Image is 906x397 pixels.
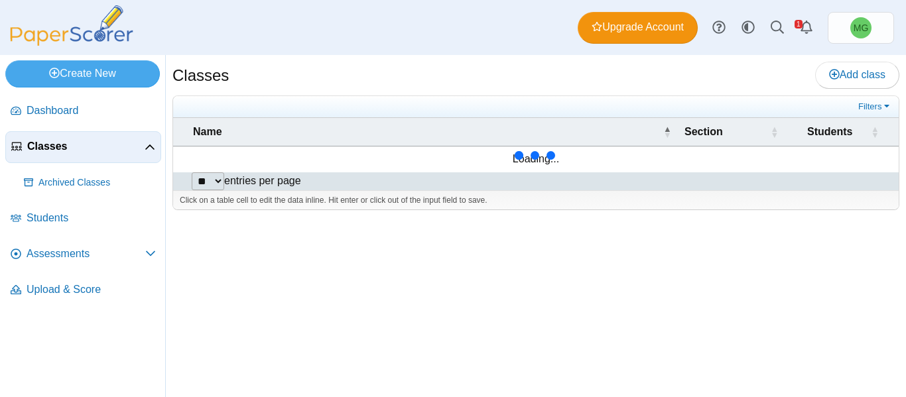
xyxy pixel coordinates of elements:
span: Upgrade Account [592,20,684,34]
span: Students [27,211,156,225]
label: entries per page [224,175,301,186]
span: Dashboard [27,103,156,118]
span: Upload & Score [27,282,156,297]
span: Name : Activate to invert sorting [663,125,671,139]
span: Add class [829,69,885,80]
h1: Classes [172,64,229,87]
a: Students [5,203,161,235]
a: Upload & Score [5,274,161,306]
a: Assessments [5,239,161,270]
span: Section [684,125,768,139]
a: Add class [815,62,899,88]
a: Filters [855,100,895,113]
span: Assessments [27,247,145,261]
span: Students [792,125,868,139]
a: Classes [5,131,161,163]
a: Alerts [792,13,821,42]
a: Create New [5,60,160,87]
td: Loading... [173,146,899,172]
div: Click on a table cell to edit the data inline. Hit enter or click out of the input field to save. [173,190,899,210]
span: Misty Gaynair [850,17,872,38]
a: Upgrade Account [578,12,698,44]
a: Dashboard [5,95,161,127]
span: Classes [27,139,145,154]
a: Archived Classes [19,167,161,199]
span: Name [193,125,661,139]
span: Archived Classes [38,176,156,190]
span: Section : Activate to sort [771,125,779,139]
img: PaperScorer [5,5,138,46]
a: Misty Gaynair [828,12,894,44]
span: Students : Activate to sort [871,125,879,139]
a: PaperScorer [5,36,138,48]
span: Misty Gaynair [854,23,869,32]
